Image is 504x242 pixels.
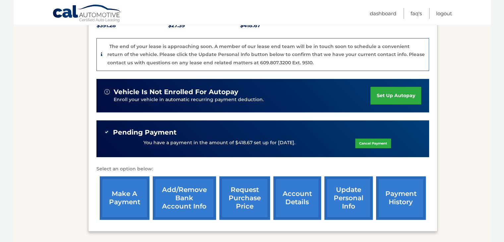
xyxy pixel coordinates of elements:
[96,21,168,30] p: $391.28
[168,21,240,30] p: $27.39
[219,176,270,220] a: request purchase price
[324,176,373,220] a: update personal info
[240,21,312,30] p: $418.67
[114,88,238,96] span: vehicle is not enrolled for autopay
[107,43,425,66] p: The end of your lease is approaching soon. A member of our lease end team will be in touch soon t...
[114,96,371,103] p: Enroll your vehicle in automatic recurring payment deduction.
[100,176,149,220] a: make a payment
[370,87,421,104] a: set up autopay
[376,176,426,220] a: payment history
[411,8,422,19] a: FAQ's
[143,139,295,147] p: You have a payment in the amount of $418.67 set up for [DATE].
[104,89,110,94] img: alert-white.svg
[52,4,122,24] a: Cal Automotive
[370,8,396,19] a: Dashboard
[113,128,177,137] span: Pending Payment
[153,176,216,220] a: Add/Remove bank account info
[436,8,452,19] a: Logout
[104,130,109,134] img: check-green.svg
[273,176,321,220] a: account details
[96,165,429,173] p: Select an option below:
[355,139,391,148] a: Cancel Payment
